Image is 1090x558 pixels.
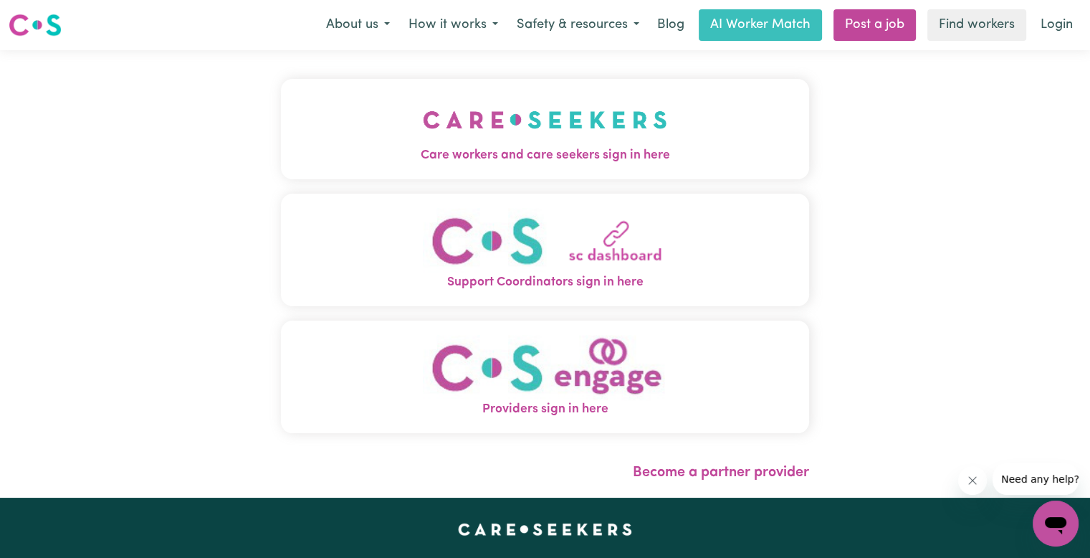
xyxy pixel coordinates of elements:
[1032,9,1081,41] a: Login
[633,465,809,480] a: Become a partner provider
[281,400,809,419] span: Providers sign in here
[9,10,87,22] span: Need any help?
[958,466,987,495] iframe: Close message
[833,9,916,41] a: Post a job
[9,9,62,42] a: Careseekers logo
[699,9,822,41] a: AI Worker Match
[281,321,809,433] button: Providers sign in here
[927,9,1026,41] a: Find workers
[993,463,1079,495] iframe: Message from company
[507,10,649,40] button: Safety & resources
[281,146,809,165] span: Care workers and care seekers sign in here
[399,10,507,40] button: How it works
[281,194,809,306] button: Support Coordinators sign in here
[649,9,693,41] a: Blog
[1033,501,1079,547] iframe: Button to launch messaging window
[281,79,809,179] button: Care workers and care seekers sign in here
[281,273,809,292] span: Support Coordinators sign in here
[9,12,62,38] img: Careseekers logo
[458,524,632,535] a: Careseekers home page
[317,10,399,40] button: About us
